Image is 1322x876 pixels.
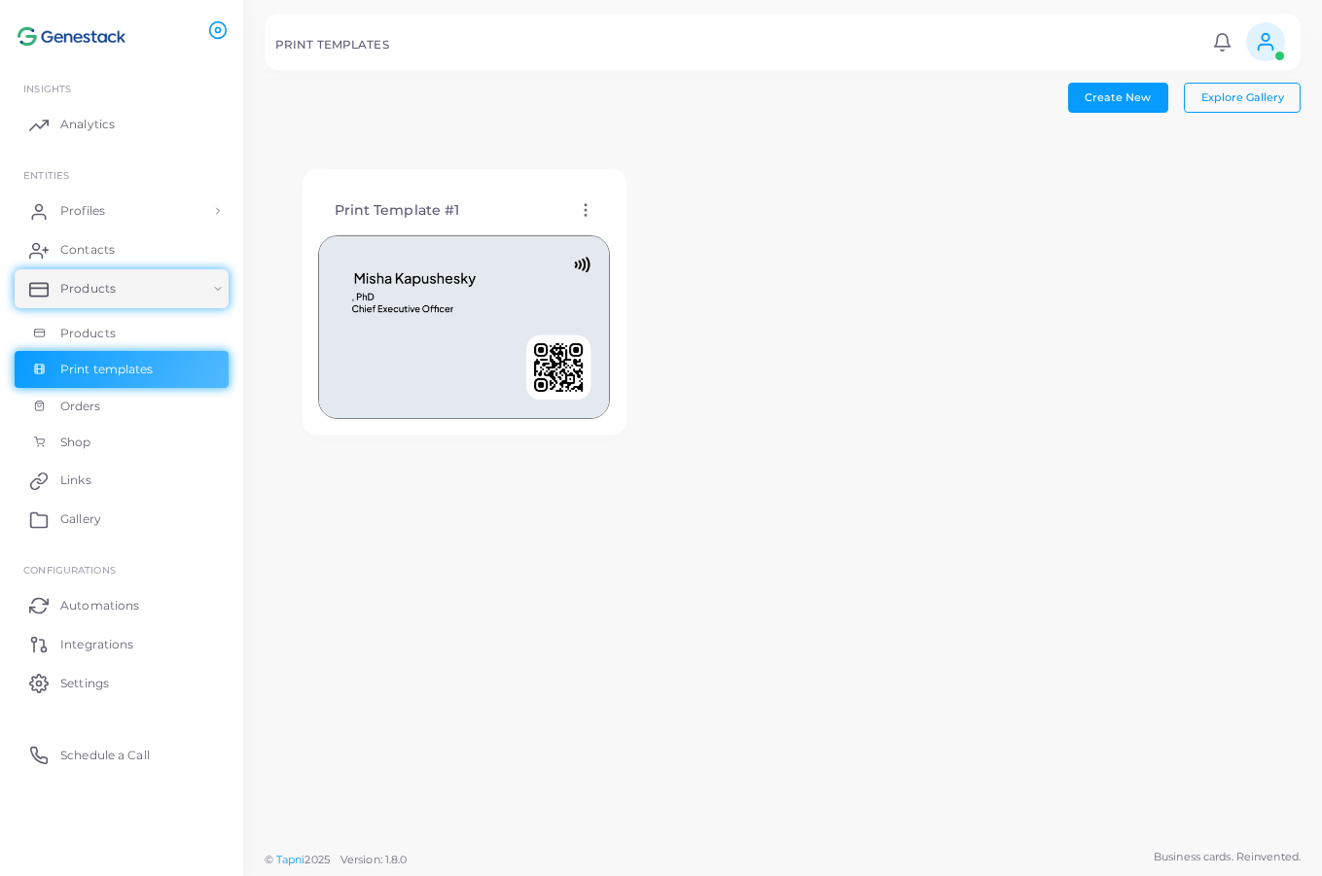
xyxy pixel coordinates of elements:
a: Gallery [15,500,229,539]
a: Products [15,315,229,352]
span: Settings [60,675,109,692]
a: Shop [15,424,229,461]
span: Create New [1085,90,1151,104]
h4: Print Template #1 [335,202,460,219]
a: Automations [15,585,229,624]
a: Products [15,269,229,308]
span: © [265,852,407,868]
a: Schedule a Call [15,735,229,774]
span: Automations [60,597,139,614]
a: Settings [15,663,229,702]
span: Version: 1.8.0 [340,853,408,866]
span: ENTITIES [23,169,69,181]
span: Shop [60,434,90,451]
img: 93a708b7a63e9385a3ba1c30d59412429b785b175c40608e1d3782a9eb7c3abb.png [318,235,610,419]
img: logo [18,18,125,54]
a: Tapni [276,853,305,866]
span: Links [60,472,91,489]
a: Profiles [15,192,229,230]
span: Gallery [60,510,101,528]
span: Orders [60,398,101,415]
a: Links [15,461,229,500]
a: Analytics [15,105,229,144]
button: Explore Gallery [1184,83,1301,112]
span: Explore Gallery [1201,90,1284,104]
span: Business cards. Reinvented. [1154,849,1301,865]
span: INSIGHTS [23,83,71,94]
span: Contacts [60,241,115,259]
a: Integrations [15,624,229,663]
span: Profiles [60,202,105,220]
a: Contacts [15,230,229,269]
span: Analytics [60,116,115,133]
span: Print templates [60,361,154,378]
span: Integrations [60,636,133,653]
button: Create New [1068,83,1168,112]
span: 2025 [304,852,329,868]
a: Orders [15,388,229,425]
a: Print templates [15,351,229,388]
span: Products [60,280,116,298]
h5: PRINT TEMPLATES [275,38,389,52]
span: Schedule a Call [60,747,150,764]
span: Products [60,325,116,342]
span: Configurations [23,564,116,576]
